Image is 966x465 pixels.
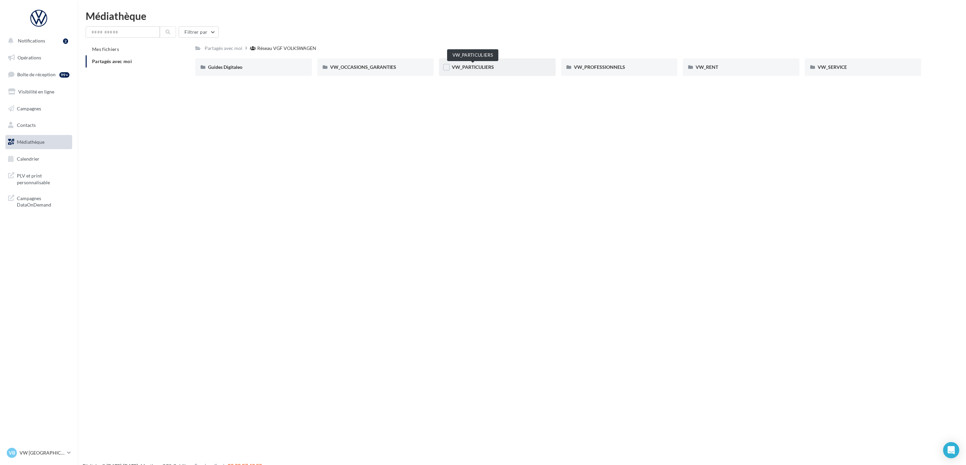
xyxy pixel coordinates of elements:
[4,85,74,99] a: Visibilité en ligne
[17,105,41,111] span: Campagnes
[4,152,74,166] a: Calendrier
[447,49,498,61] div: VW_PARTICULIERS
[4,135,74,149] a: Médiathèque
[17,72,56,77] span: Boîte de réception
[4,51,74,65] a: Opérations
[17,171,69,186] span: PLV et print personnalisable
[20,449,64,456] p: VW [GEOGRAPHIC_DATA]
[18,38,45,44] span: Notifications
[4,102,74,116] a: Campagnes
[17,194,69,208] span: Campagnes DataOnDemand
[257,45,316,52] div: Réseau VGF VOLKSWAGEN
[179,26,218,38] button: Filtrer par
[943,442,959,458] div: Open Intercom Messenger
[92,58,132,64] span: Partagés avec moi
[92,46,119,52] span: Mes fichiers
[208,64,242,70] span: Guides Digitaleo
[59,72,69,78] div: 99+
[330,64,396,70] span: VW_OCCASIONS_GARANTIES
[4,34,71,48] button: Notifications 2
[4,191,74,211] a: Campagnes DataOnDemand
[4,118,74,132] a: Contacts
[818,64,847,70] span: VW_SERVICE
[205,45,242,52] div: Partagés avec moi
[17,156,39,162] span: Calendrier
[63,38,68,44] div: 2
[18,89,54,94] span: Visibilité en ligne
[452,64,494,70] span: VW_PARTICULIERS
[18,55,41,60] span: Opérations
[4,168,74,188] a: PLV et print personnalisable
[86,11,958,21] div: Médiathèque
[5,446,72,459] a: VB VW [GEOGRAPHIC_DATA]
[9,449,15,456] span: VB
[696,64,718,70] span: VW_RENT
[17,139,45,145] span: Médiathèque
[17,122,36,128] span: Contacts
[574,64,625,70] span: VW_PROFESSIONNELS
[4,67,74,82] a: Boîte de réception99+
